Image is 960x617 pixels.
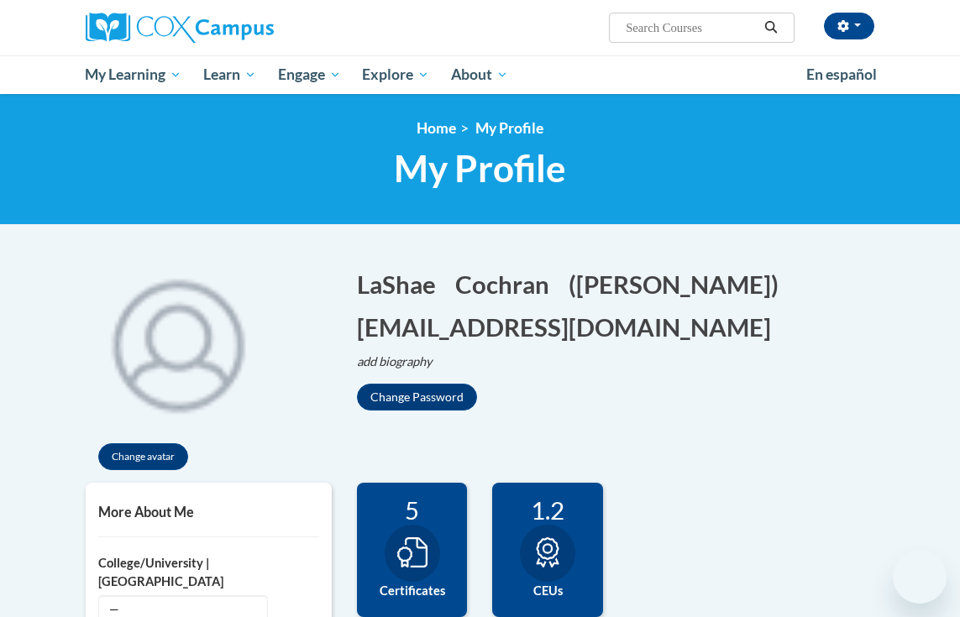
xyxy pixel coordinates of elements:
a: Engage [267,55,352,94]
img: Cox Campus [86,13,274,43]
button: Edit screen name [569,267,790,301]
a: Home [417,119,456,137]
span: Learn [203,65,256,85]
div: Main menu [73,55,888,94]
a: Learn [192,55,267,94]
img: profile avatar [86,250,270,435]
button: Change avatar [98,443,188,470]
a: About [440,55,519,94]
input: Search Courses [624,18,758,38]
button: Edit first name [357,267,447,301]
button: Change Password [357,384,477,410]
button: Account Settings [824,13,874,39]
button: Edit last name [455,267,560,301]
iframe: Button to launch messaging window [893,550,947,604]
label: College/University | [GEOGRAPHIC_DATA] [98,554,319,591]
span: En español [806,65,877,83]
span: My Learning [85,65,181,85]
a: My Learning [75,55,193,94]
label: Certificates [370,582,455,600]
div: 5 [370,495,455,525]
i: add biography [357,354,433,369]
h5: More About Me [98,504,319,520]
span: My Profile [394,146,566,191]
span: About [451,65,508,85]
button: Search [758,18,784,38]
a: En español [795,57,888,92]
button: Edit email address [357,310,782,344]
div: Click to change the profile picture [86,250,270,435]
span: Explore [362,65,429,85]
div: 1.2 [505,495,590,525]
a: Explore [351,55,440,94]
label: CEUs [505,582,590,600]
span: My Profile [475,119,543,137]
button: Edit biography [357,353,446,371]
span: Engage [278,65,341,85]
